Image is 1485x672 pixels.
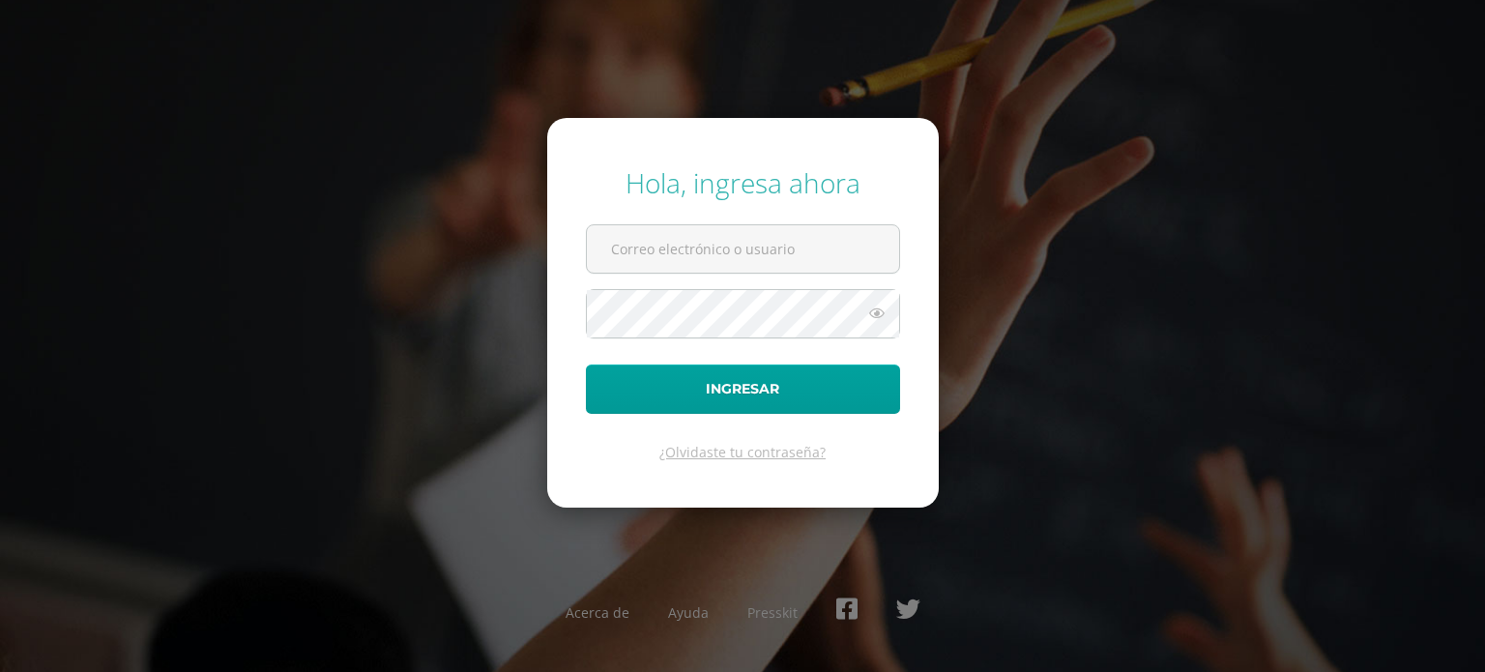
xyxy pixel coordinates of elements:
a: Acerca de [566,603,629,622]
a: Presskit [747,603,798,622]
div: Hola, ingresa ahora [586,164,900,201]
a: Ayuda [668,603,709,622]
button: Ingresar [586,365,900,414]
input: Correo electrónico o usuario [587,225,899,273]
a: ¿Olvidaste tu contraseña? [659,443,826,461]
